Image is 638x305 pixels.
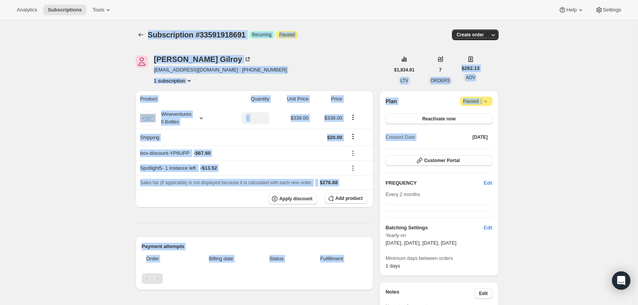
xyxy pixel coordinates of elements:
button: Customer Portal [385,155,492,166]
button: 7 [434,65,446,75]
span: Analytics [17,7,37,13]
small: 6 Bottles [161,119,179,125]
div: Wineventures [155,110,191,126]
span: Tools [92,7,104,13]
h3: Notes [385,288,474,299]
button: Help [554,5,589,15]
span: $1,834.91 [394,67,415,73]
span: [EMAIL_ADDRESS][DOMAIN_NAME] · [PHONE_NUMBER] [154,66,287,74]
span: - $13.52 [200,164,217,172]
button: Edit [479,177,497,189]
span: Status [257,255,296,263]
button: Product actions [154,77,193,84]
span: Every 2 months [385,191,420,197]
span: AOV [466,75,475,80]
span: Reactivate now [422,116,455,122]
span: $262.13 [461,65,479,72]
h6: Batching Settings [385,224,484,232]
span: Create order [457,32,484,38]
span: Yearly on [385,232,492,239]
span: 7 [439,67,442,73]
nav: Pagination [142,273,368,284]
span: Add product [335,195,363,201]
h2: Plan [385,97,397,105]
button: Product actions [347,113,359,122]
div: Spotlight5 - 1 instance left [140,164,343,172]
span: ORDERS [431,78,450,83]
button: Shipping actions [347,132,359,141]
th: Shipping [136,129,223,146]
th: Quantity [223,91,272,107]
span: Tiffany Gilroy [136,55,148,68]
th: Unit Price [272,91,311,107]
button: Apply discount [269,193,317,204]
span: Subscription #33591918691 [148,31,246,39]
span: Billing date [189,255,253,263]
span: Recurring [252,32,272,38]
span: $338.00 [291,115,309,121]
span: Subscriptions [48,7,82,13]
th: Product [136,91,223,107]
span: [DATE] [473,134,488,140]
div: box-discount-YP6UPP [140,149,343,157]
span: LTV [400,78,408,83]
button: Edit [479,222,497,234]
span: 1 days [385,263,400,269]
button: Edit [474,288,492,299]
span: Created Date [385,133,415,141]
span: Edit [479,290,488,297]
button: Subscriptions [136,29,146,40]
h2: Payment attempts [142,243,368,250]
span: Settings [603,7,621,13]
span: Customer Portal [424,157,460,164]
span: Fulfillment [301,255,363,263]
span: [DATE], [DATE], [DATE], [DATE] [385,240,456,246]
div: [PERSON_NAME] Gilroy [154,55,251,63]
button: Tools [88,5,117,15]
button: Add product [325,193,367,204]
span: Apply discount [279,196,313,202]
span: Sales tax (if applicable) is not displayed because it is calculated with each new order. [140,180,313,185]
th: Price [311,91,345,107]
span: $338.00 [324,115,342,121]
span: - $67.60 [194,149,211,157]
button: $1,834.91 [390,65,419,75]
span: $20.00 [327,135,342,140]
span: | [480,98,481,104]
span: Edit [484,224,492,232]
span: Help [566,7,576,13]
button: Analytics [12,5,42,15]
span: Paused [463,97,489,105]
div: Open Intercom Messenger [612,271,630,290]
h2: FREQUENCY [385,179,484,187]
span: Edit [484,179,492,187]
button: [DATE] [468,132,492,143]
span: Minimum days between orders [385,255,492,262]
button: Subscriptions [43,5,86,15]
span: Paused [279,32,295,38]
th: Order [142,250,188,267]
button: Reactivate now [385,114,492,124]
button: Create order [452,29,488,40]
span: $276.88 [320,180,338,185]
button: Settings [591,5,626,15]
